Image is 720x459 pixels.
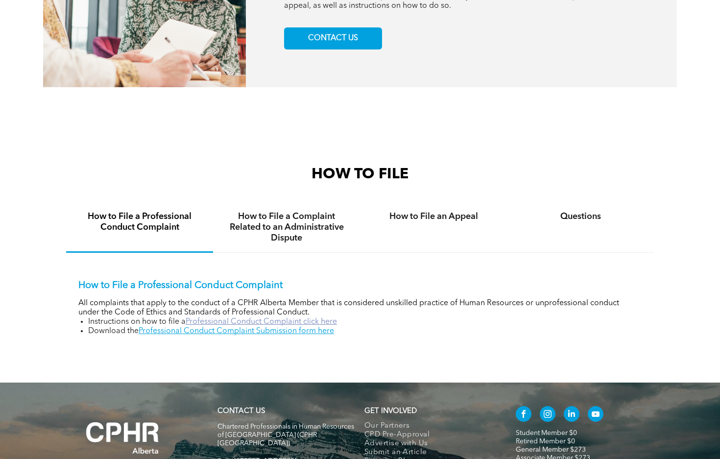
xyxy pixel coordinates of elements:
a: facebook [516,406,531,424]
a: CPD Pre-Approval [364,431,495,439]
a: Submit an Article [364,448,495,457]
a: youtube [588,406,603,424]
a: instagram [540,406,555,424]
span: Chartered Professionals in Human Resources of [GEOGRAPHIC_DATA] (CPHR [GEOGRAPHIC_DATA]) [217,423,354,447]
a: CONTACT US [284,27,382,49]
a: Professional Conduct Complaint click here [186,318,337,326]
li: Download the [88,327,642,336]
a: linkedin [564,406,579,424]
a: CONTACT US [217,408,265,415]
span: GET INVOLVED [364,408,417,415]
p: How to File a Professional Conduct Complaint [78,280,642,291]
a: Our Partners [364,422,495,431]
li: Instructions on how to file a [88,317,642,327]
h4: How to File a Complaint Related to an Administrative Dispute [222,211,351,243]
h4: How to File a Professional Conduct Complaint [75,211,204,233]
a: Professional Conduct Complaint Submission form here [139,327,334,335]
h4: Questions [516,211,645,222]
p: All complaints that apply to the conduct of a CPHR Alberta Member that is considered unskilled pr... [78,299,642,317]
a: Advertise with Us [364,439,495,448]
a: Retired Member $0 [516,438,575,445]
span: CONTACT US [305,29,361,48]
a: Student Member $0 [516,430,577,436]
span: HOW TO FILE [312,167,408,182]
h4: How to File an Appeal [369,211,498,222]
a: General Member $273 [516,446,586,453]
